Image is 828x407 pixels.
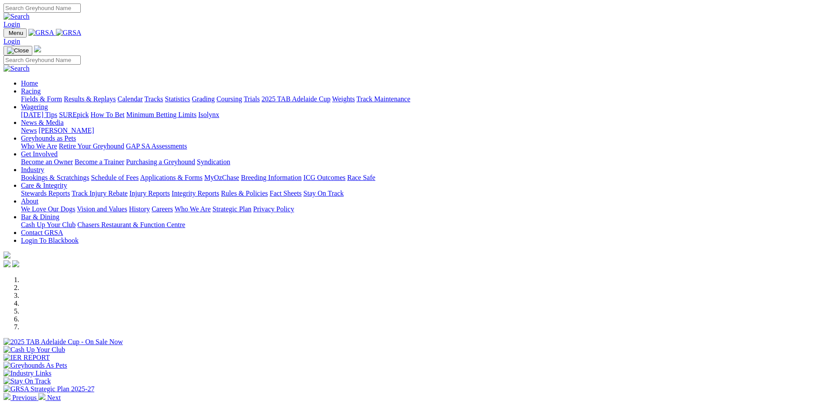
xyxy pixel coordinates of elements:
[9,30,23,36] span: Menu
[241,174,302,181] a: Breeding Information
[21,142,825,150] div: Greyhounds as Pets
[28,29,54,37] img: GRSA
[21,79,38,87] a: Home
[91,174,138,181] a: Schedule of Fees
[3,38,20,45] a: Login
[303,174,345,181] a: ICG Outcomes
[21,237,79,244] a: Login To Blackbook
[21,150,58,158] a: Get Involved
[21,127,825,135] div: News & Media
[21,182,67,189] a: Care & Integrity
[270,190,302,197] a: Fact Sheets
[7,47,29,54] img: Close
[3,3,81,13] input: Search
[3,385,94,393] img: GRSA Strategic Plan 2025-27
[117,95,143,103] a: Calendar
[244,95,260,103] a: Trials
[91,111,125,118] a: How To Bet
[126,158,195,166] a: Purchasing a Greyhound
[140,174,203,181] a: Applications & Forms
[192,95,215,103] a: Grading
[213,205,251,213] a: Strategic Plan
[3,393,10,400] img: chevron-left-pager-white.svg
[3,260,10,267] img: facebook.svg
[21,119,64,126] a: News & Media
[21,205,825,213] div: About
[21,190,70,197] a: Stewards Reports
[3,377,51,385] img: Stay On Track
[3,346,65,354] img: Cash Up Your Club
[197,158,230,166] a: Syndication
[21,142,57,150] a: Who We Are
[21,111,825,119] div: Wagering
[64,95,116,103] a: Results & Replays
[21,205,75,213] a: We Love Our Dogs
[126,111,196,118] a: Minimum Betting Limits
[3,65,30,72] img: Search
[198,111,219,118] a: Isolynx
[75,158,124,166] a: Become a Trainer
[216,95,242,103] a: Coursing
[347,174,375,181] a: Race Safe
[221,190,268,197] a: Rules & Policies
[3,46,32,55] button: Toggle navigation
[21,87,41,95] a: Racing
[126,142,187,150] a: GAP SA Assessments
[21,213,59,221] a: Bar & Dining
[21,103,48,110] a: Wagering
[253,205,294,213] a: Privacy Policy
[3,338,123,346] img: 2025 TAB Adelaide Cup - On Sale Now
[129,205,150,213] a: History
[12,394,37,401] span: Previous
[21,95,62,103] a: Fields & Form
[21,135,76,142] a: Greyhounds as Pets
[34,45,41,52] img: logo-grsa-white.png
[129,190,170,197] a: Injury Reports
[38,127,94,134] a: [PERSON_NAME]
[175,205,211,213] a: Who We Are
[21,158,73,166] a: Become an Owner
[38,394,61,401] a: Next
[21,166,44,173] a: Industry
[12,260,19,267] img: twitter.svg
[3,28,27,38] button: Toggle navigation
[3,369,52,377] img: Industry Links
[144,95,163,103] a: Tracks
[332,95,355,103] a: Weights
[21,174,89,181] a: Bookings & Scratchings
[77,221,185,228] a: Chasers Restaurant & Function Centre
[3,21,20,28] a: Login
[3,394,38,401] a: Previous
[47,394,61,401] span: Next
[357,95,410,103] a: Track Maintenance
[3,354,50,362] img: IER REPORT
[21,221,825,229] div: Bar & Dining
[3,55,81,65] input: Search
[21,229,63,236] a: Contact GRSA
[21,127,37,134] a: News
[21,221,76,228] a: Cash Up Your Club
[3,362,67,369] img: Greyhounds As Pets
[21,190,825,197] div: Care & Integrity
[21,95,825,103] div: Racing
[38,393,45,400] img: chevron-right-pager-white.svg
[72,190,127,197] a: Track Injury Rebate
[165,95,190,103] a: Statistics
[21,174,825,182] div: Industry
[77,205,127,213] a: Vision and Values
[56,29,82,37] img: GRSA
[261,95,330,103] a: 2025 TAB Adelaide Cup
[3,252,10,259] img: logo-grsa-white.png
[21,197,38,205] a: About
[59,111,89,118] a: SUREpick
[303,190,344,197] a: Stay On Track
[172,190,219,197] a: Integrity Reports
[204,174,239,181] a: MyOzChase
[21,158,825,166] div: Get Involved
[21,111,57,118] a: [DATE] Tips
[59,142,124,150] a: Retire Your Greyhound
[3,13,30,21] img: Search
[151,205,173,213] a: Careers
